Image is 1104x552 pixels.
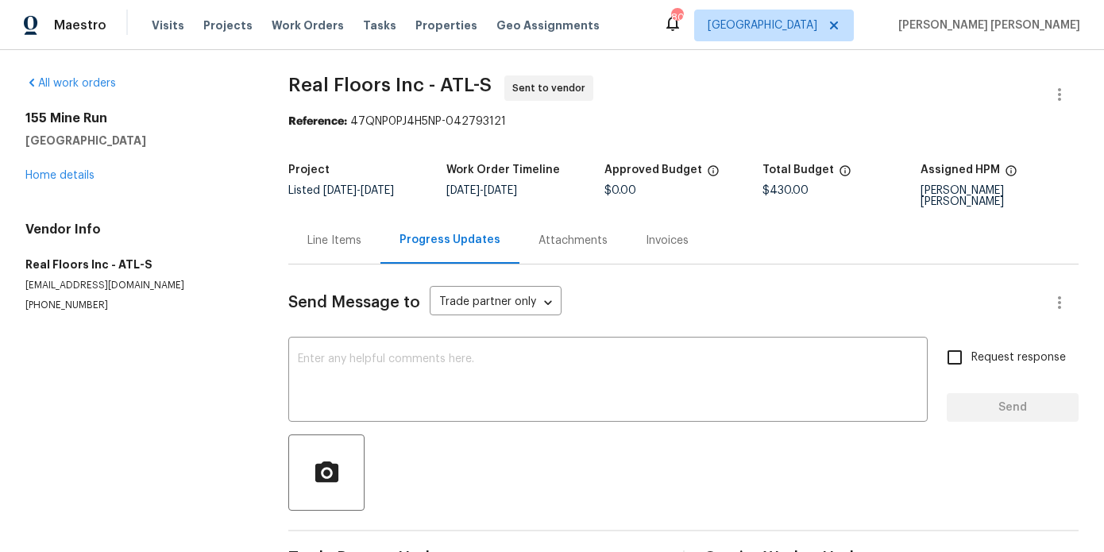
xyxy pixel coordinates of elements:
[54,17,106,33] span: Maestro
[921,164,1000,176] h5: Assigned HPM
[604,185,636,196] span: $0.00
[921,185,1079,207] div: [PERSON_NAME] [PERSON_NAME]
[288,295,420,311] span: Send Message to
[496,17,600,33] span: Geo Assignments
[604,164,702,176] h5: Approved Budget
[323,185,394,196] span: -
[671,10,682,25] div: 80
[25,257,250,272] h5: Real Floors Inc - ATL-S
[25,110,250,126] h2: 155 Mine Run
[323,185,357,196] span: [DATE]
[152,17,184,33] span: Visits
[415,17,477,33] span: Properties
[361,185,394,196] span: [DATE]
[25,279,250,292] p: [EMAIL_ADDRESS][DOMAIN_NAME]
[25,133,250,149] h5: [GEOGRAPHIC_DATA]
[430,290,562,316] div: Trade partner only
[971,349,1066,366] span: Request response
[512,80,592,96] span: Sent to vendor
[25,78,116,89] a: All work orders
[484,185,517,196] span: [DATE]
[892,17,1080,33] span: [PERSON_NAME] [PERSON_NAME]
[708,17,817,33] span: [GEOGRAPHIC_DATA]
[272,17,344,33] span: Work Orders
[446,185,517,196] span: -
[307,233,361,249] div: Line Items
[1005,164,1017,185] span: The hpm assigned to this work order.
[25,170,95,181] a: Home details
[25,299,250,312] p: [PHONE_NUMBER]
[762,185,809,196] span: $430.00
[538,233,608,249] div: Attachments
[446,185,480,196] span: [DATE]
[203,17,253,33] span: Projects
[288,164,330,176] h5: Project
[288,185,394,196] span: Listed
[288,114,1079,129] div: 47QNP0PJ4H5NP-042793121
[839,164,851,185] span: The total cost of line items that have been proposed by Opendoor. This sum includes line items th...
[288,116,347,127] b: Reference:
[400,232,500,248] div: Progress Updates
[446,164,560,176] h5: Work Order Timeline
[288,75,492,95] span: Real Floors Inc - ATL-S
[707,164,720,185] span: The total cost of line items that have been approved by both Opendoor and the Trade Partner. This...
[25,222,250,237] h4: Vendor Info
[762,164,834,176] h5: Total Budget
[363,20,396,31] span: Tasks
[646,233,689,249] div: Invoices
